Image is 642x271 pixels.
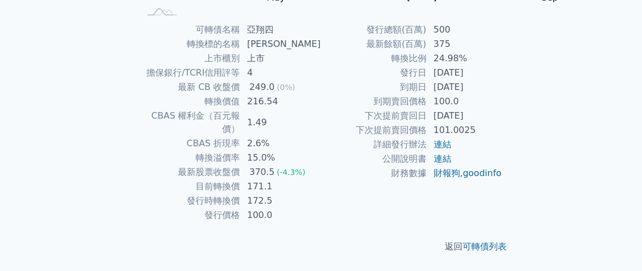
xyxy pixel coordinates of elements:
td: CBAS 折現率 [140,136,240,151]
div: 249.0 [247,81,277,94]
td: 2.6% [240,136,321,151]
td: 100.0 [240,208,321,222]
td: 172.5 [240,194,321,208]
td: 216.54 [240,94,321,109]
td: 100.0 [427,94,502,109]
a: goodinfo [462,168,501,178]
td: 轉換價值 [140,94,240,109]
td: 擔保銀行/TCRI信用評等 [140,66,240,80]
p: 返回 [127,240,515,253]
td: 到期賣回價格 [321,94,427,109]
td: 轉換標的名稱 [140,37,240,51]
td: 發行時轉換價 [140,194,240,208]
td: 101.0025 [427,123,502,137]
td: 目前轉換價 [140,179,240,194]
td: CBAS 權利金（百元報價） [140,109,240,136]
td: 最新餘額(百萬) [321,37,427,51]
td: 發行價格 [140,208,240,222]
td: 下次提前賣回價格 [321,123,427,137]
td: 轉換溢價率 [140,151,240,165]
td: 公開說明書 [321,152,427,166]
td: 171.1 [240,179,321,194]
td: 下次提前賣回日 [321,109,427,123]
td: 發行總額(百萬) [321,23,427,37]
a: 財報狗 [433,168,460,178]
span: (0%) [277,83,295,92]
td: [DATE] [427,109,502,123]
div: 370.5 [247,166,277,179]
td: 可轉債名稱 [140,23,240,37]
td: 亞翔四 [240,23,321,37]
td: [PERSON_NAME] [240,37,321,51]
td: , [427,166,502,180]
td: 500 [427,23,502,37]
td: 轉換比例 [321,51,427,66]
td: 375 [427,37,502,51]
td: [DATE] [427,80,502,94]
td: 15.0% [240,151,321,165]
a: 可轉債列表 [462,241,507,252]
td: 財務數據 [321,166,427,180]
a: 連結 [433,153,451,164]
td: 上市 [240,51,321,66]
a: 連結 [433,139,451,150]
td: 上市櫃別 [140,51,240,66]
td: 最新 CB 收盤價 [140,80,240,94]
td: 最新股票收盤價 [140,165,240,179]
td: 詳細發行辦法 [321,137,427,152]
td: 到期日 [321,80,427,94]
span: (-4.3%) [277,168,306,177]
td: 1.49 [240,109,321,136]
td: 24.98% [427,51,502,66]
td: [DATE] [427,66,502,80]
td: 發行日 [321,66,427,80]
td: 4 [240,66,321,80]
